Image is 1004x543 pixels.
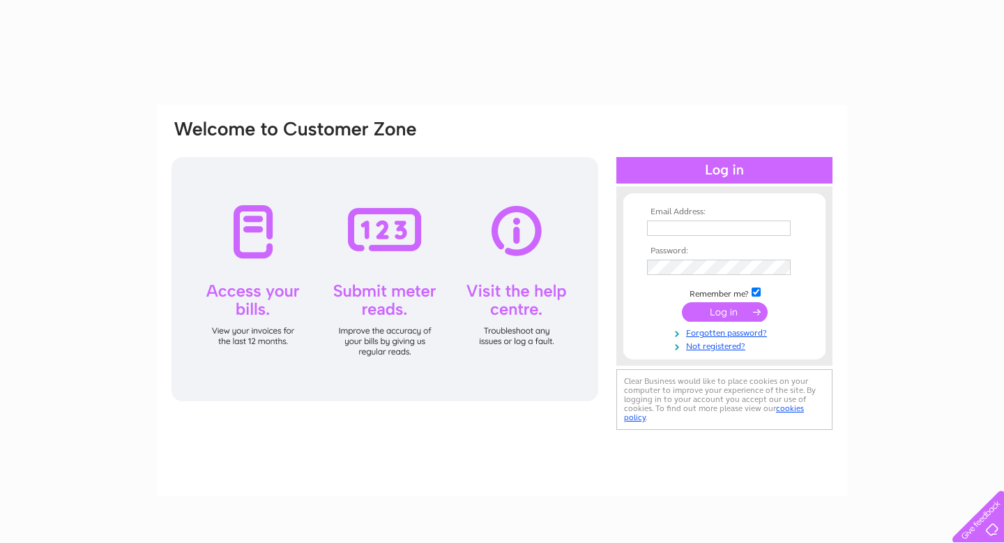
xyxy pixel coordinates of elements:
td: Remember me? [644,285,805,299]
a: cookies policy [624,403,804,422]
th: Email Address: [644,207,805,217]
a: Not registered? [647,339,805,352]
input: Submit [682,302,768,322]
div: Clear Business would like to place cookies on your computer to improve your experience of the sit... [616,369,832,430]
th: Password: [644,246,805,256]
a: Forgotten password? [647,325,805,339]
